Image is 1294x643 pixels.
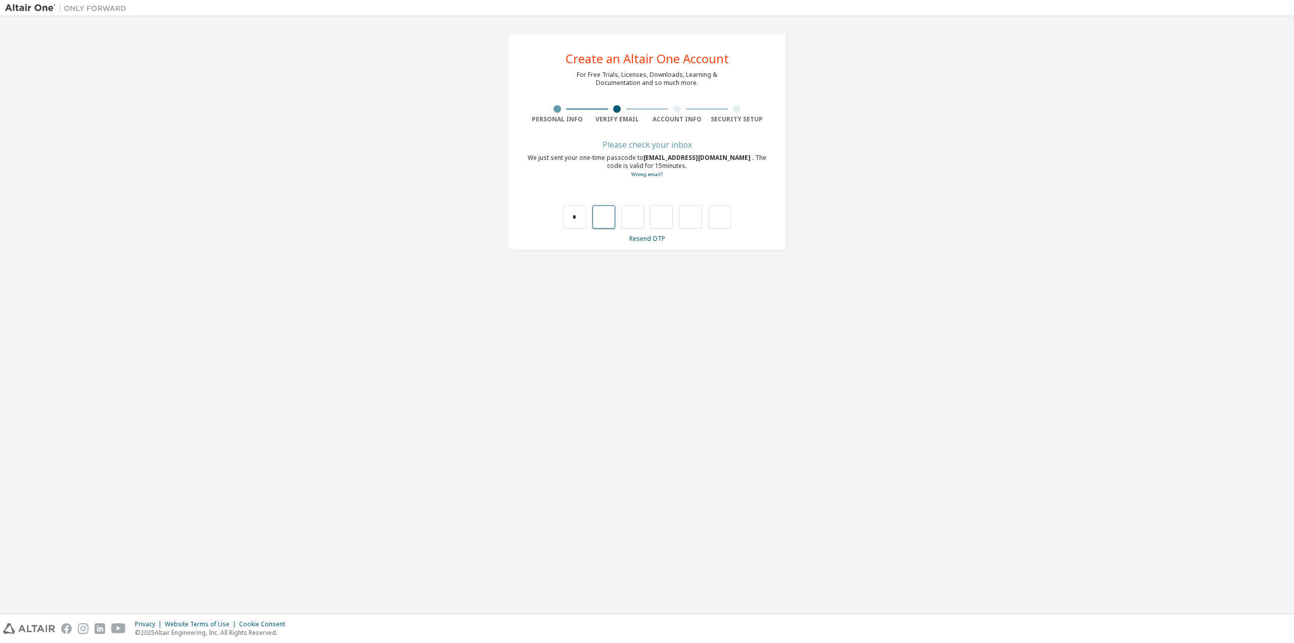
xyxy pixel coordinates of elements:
div: Privacy [135,620,165,628]
div: Personal Info [527,115,587,123]
a: Go back to the registration form [631,171,663,178]
span: [EMAIL_ADDRESS][DOMAIN_NAME] [643,153,752,162]
a: Resend OTP [629,234,665,243]
div: Security Setup [707,115,767,123]
div: Create an Altair One Account [566,53,729,65]
div: We just sent your one-time passcode to . The code is valid for 15 minutes. [527,154,767,179]
img: linkedin.svg [95,623,105,634]
img: altair_logo.svg [3,623,55,634]
div: Website Terms of Use [165,620,239,628]
img: youtube.svg [111,623,126,634]
div: Verify Email [587,115,648,123]
div: Cookie Consent [239,620,291,628]
img: facebook.svg [61,623,72,634]
p: © 2025 Altair Engineering, Inc. All Rights Reserved. [135,628,291,637]
div: For Free Trials, Licenses, Downloads, Learning & Documentation and so much more. [577,71,717,87]
div: Account Info [647,115,707,123]
img: instagram.svg [78,623,88,634]
img: Altair One [5,3,131,13]
div: Please check your inbox [527,142,767,148]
